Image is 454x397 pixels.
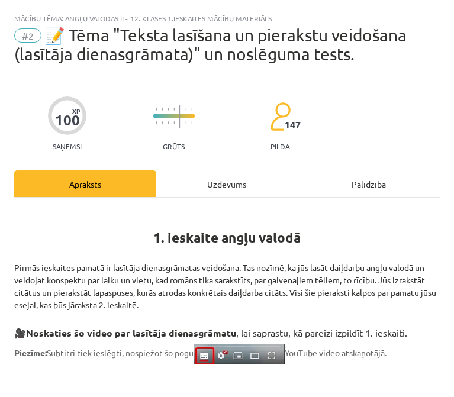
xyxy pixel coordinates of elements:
div: 100 [55,112,80,128]
img: icon-short-line-57e1e144782c952c97e751825c79c345078a6d821885a25fce030b3d8c18986b.svg [156,108,157,111]
span: Subtitri tiek ieslēgti, nospiežot šo pogu YouTube video atskaņotājā. [14,347,387,358]
img: icon-short-line-57e1e144782c952c97e751825c79c345078a6d821885a25fce030b3d8c18986b.svg [173,108,175,111]
strong: Piezīme: [14,347,47,358]
img: icon-long-line-d9ea69661e0d244f92f715978eff75569469978d946b2353a9bb055b3ed8787d.svg [179,105,181,128]
img: icon-short-line-57e1e144782c952c97e751825c79c345078a6d821885a25fce030b3d8c18986b.svg [185,121,186,124]
img: icon-short-line-57e1e144782c952c97e751825c79c345078a6d821885a25fce030b3d8c18986b.svg [168,108,169,111]
p: Pirmās ieskaites pamatā ir lasītāja dienasgrāmatas veidošana. Tas nozīmē, ka jūs lasāt daiļdarbu ... [14,249,440,311]
strong: 1. ieskaite angļu valodā [153,229,301,246]
img: icon-short-line-57e1e144782c952c97e751825c79c345078a6d821885a25fce030b3d8c18986b.svg [156,121,157,124]
img: icon-short-line-57e1e144782c952c97e751825c79c345078a6d821885a25fce030b3d8c18986b.svg [191,108,192,111]
img: icon-short-line-57e1e144782c952c97e751825c79c345078a6d821885a25fce030b3d8c18986b.svg [185,108,186,111]
p: pilda [271,142,289,150]
span: 147 [285,120,301,130]
span: 📝 Tēma "Teksta lasīšana un pierakstu veidošana (lasītāja dienasgrāmata)" un noslēguma tests. [14,25,407,64]
strong: Noskaties šo video par lasītāja dienasgrāmatu [26,327,236,339]
span: #2 [14,28,41,43]
h3: 🎥 , lai saprastu, kā pareizi izpildīt 1. ieskaiti. [14,318,440,340]
img: icon-short-line-57e1e144782c952c97e751825c79c345078a6d821885a25fce030b3d8c18986b.svg [162,108,163,111]
p: Grūts [163,142,185,150]
span: XP [72,108,80,114]
div: Mācību tēma: Angļu valodas ii - 12. klases 1.ieskaites mācību materiāls [14,14,440,22]
img: icon-short-line-57e1e144782c952c97e751825c79c345078a6d821885a25fce030b3d8c18986b.svg [191,121,192,124]
img: icon-short-line-57e1e144782c952c97e751825c79c345078a6d821885a25fce030b3d8c18986b.svg [162,121,163,124]
div: Uzdevums [156,170,298,197]
p: Saņemsi [48,142,86,150]
img: students-c634bb4e5e11cddfef0936a35e636f08e4e9abd3cc4e673bd6f9a4125e45ecb1.svg [270,102,291,131]
div: Apraksts [14,170,156,197]
img: icon-short-line-57e1e144782c952c97e751825c79c345078a6d821885a25fce030b3d8c18986b.svg [173,121,175,124]
div: Palīdzība [298,170,440,197]
img: icon-short-line-57e1e144782c952c97e751825c79c345078a6d821885a25fce030b3d8c18986b.svg [168,121,169,124]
